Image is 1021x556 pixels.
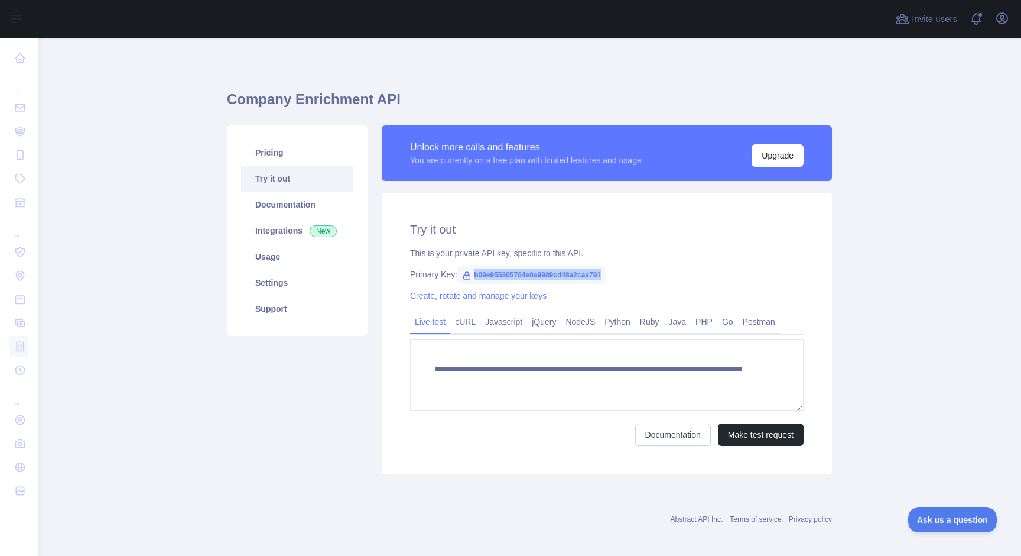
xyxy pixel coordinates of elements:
[410,247,804,259] div: This is your private API key, specific to this API.
[691,312,717,331] a: PHP
[241,244,353,270] a: Usage
[738,312,780,331] a: Postman
[600,312,635,331] a: Python
[635,312,664,331] a: Ruby
[9,215,28,239] div: ...
[457,266,606,284] span: b09e955305764e0a9989cd48a2caa791
[671,515,723,523] a: Abstract API Inc.
[241,296,353,322] a: Support
[241,192,353,218] a: Documentation
[480,312,527,331] a: Javascript
[241,270,353,296] a: Settings
[752,144,804,167] button: Upgrade
[912,12,957,26] span: Invite users
[410,154,642,166] div: You are currently on a free plan with limited features and usage
[717,312,738,331] a: Go
[561,312,600,331] a: NodeJS
[635,424,711,446] a: Documentation
[908,507,997,532] iframe: Toggle Customer Support
[410,269,804,280] div: Primary Key:
[241,140,353,166] a: Pricing
[893,9,960,28] button: Invite users
[718,424,804,446] button: Make test request
[730,515,781,523] a: Terms of service
[241,218,353,244] a: Integrations New
[410,140,642,154] div: Unlock more calls and features
[410,312,450,331] a: Live test
[527,312,561,331] a: jQuery
[410,291,547,300] a: Create, rotate and manage your keys
[664,312,691,331] a: Java
[241,166,353,192] a: Try it out
[9,71,28,95] div: ...
[410,221,804,238] h2: Try it out
[310,225,337,237] span: New
[789,515,832,523] a: Privacy policy
[450,312,480,331] a: cURL
[227,90,832,118] h1: Company Enrichment API
[9,383,28,407] div: ...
